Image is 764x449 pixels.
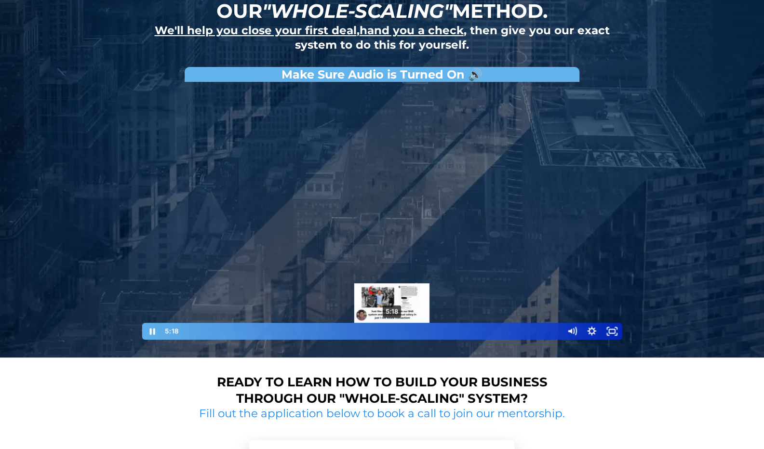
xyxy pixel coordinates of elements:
[154,24,609,52] strong: , , then give you our exact system to do this for yourself.
[281,67,483,81] strong: Make Sure Audio is Turned On 🔊
[154,24,356,37] u: We'll help you close your first deal
[359,24,463,37] u: hand you a check
[196,407,569,421] h2: Fill out the application below to book a call to join our mentorship.
[216,374,547,406] strong: Ready to learn how to build your business through our "whole-scaling" system?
